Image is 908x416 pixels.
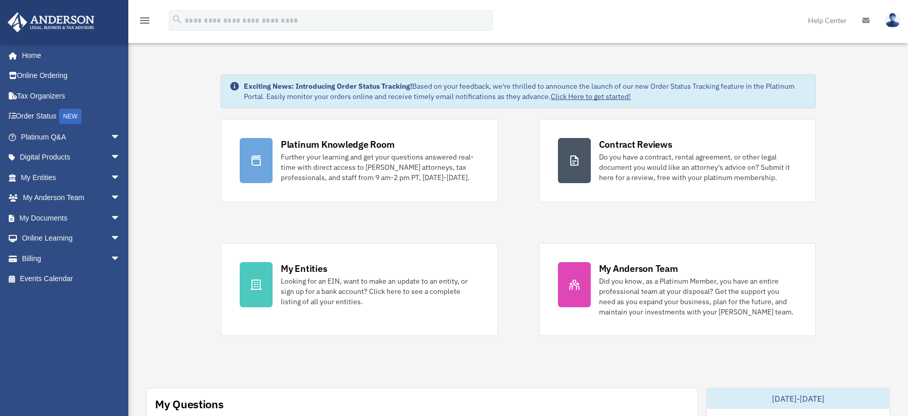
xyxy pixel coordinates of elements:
a: menu [139,18,151,27]
a: Contract Reviews Do you have a contract, rental agreement, or other legal document you would like... [539,119,816,202]
a: My Anderson Team Did you know, as a Platinum Member, you have an entire professional team at your... [539,243,816,336]
a: My Entities Looking for an EIN, want to make an update to an entity, or sign up for a bank accoun... [221,243,498,336]
div: Contract Reviews [599,138,672,151]
div: My Entities [281,262,327,275]
span: arrow_drop_down [110,208,131,229]
a: Events Calendar [7,269,136,289]
div: Further your learning and get your questions answered real-time with direct access to [PERSON_NAM... [281,152,479,183]
a: Billingarrow_drop_down [7,248,136,269]
div: NEW [59,109,82,124]
span: arrow_drop_down [110,167,131,188]
a: Online Ordering [7,66,136,86]
div: Based on your feedback, we're thrilled to announce the launch of our new Order Status Tracking fe... [244,81,807,102]
a: Tax Organizers [7,86,136,106]
a: Platinum Knowledge Room Further your learning and get your questions answered real-time with dire... [221,119,498,202]
a: Order StatusNEW [7,106,136,127]
div: Platinum Knowledge Room [281,138,395,151]
i: search [171,14,183,25]
a: Click Here to get started! [551,92,631,101]
strong: Exciting News: Introducing Order Status Tracking! [244,82,412,91]
div: My Anderson Team [599,262,678,275]
div: My Questions [155,397,224,412]
span: arrow_drop_down [110,147,131,168]
a: Platinum Q&Aarrow_drop_down [7,127,136,147]
a: My Documentsarrow_drop_down [7,208,136,228]
div: Looking for an EIN, want to make an update to an entity, or sign up for a bank account? Click her... [281,276,479,307]
span: arrow_drop_down [110,127,131,148]
div: Do you have a contract, rental agreement, or other legal document you would like an attorney's ad... [599,152,797,183]
a: My Entitiesarrow_drop_down [7,167,136,188]
img: User Pic [885,13,900,28]
div: [DATE]-[DATE] [707,388,890,409]
span: arrow_drop_down [110,248,131,269]
a: Home [7,45,131,66]
i: menu [139,14,151,27]
span: arrow_drop_down [110,228,131,249]
div: Did you know, as a Platinum Member, you have an entire professional team at your disposal? Get th... [599,276,797,317]
a: Online Learningarrow_drop_down [7,228,136,249]
img: Anderson Advisors Platinum Portal [5,12,98,32]
a: Digital Productsarrow_drop_down [7,147,136,168]
a: My Anderson Teamarrow_drop_down [7,188,136,208]
span: arrow_drop_down [110,188,131,209]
